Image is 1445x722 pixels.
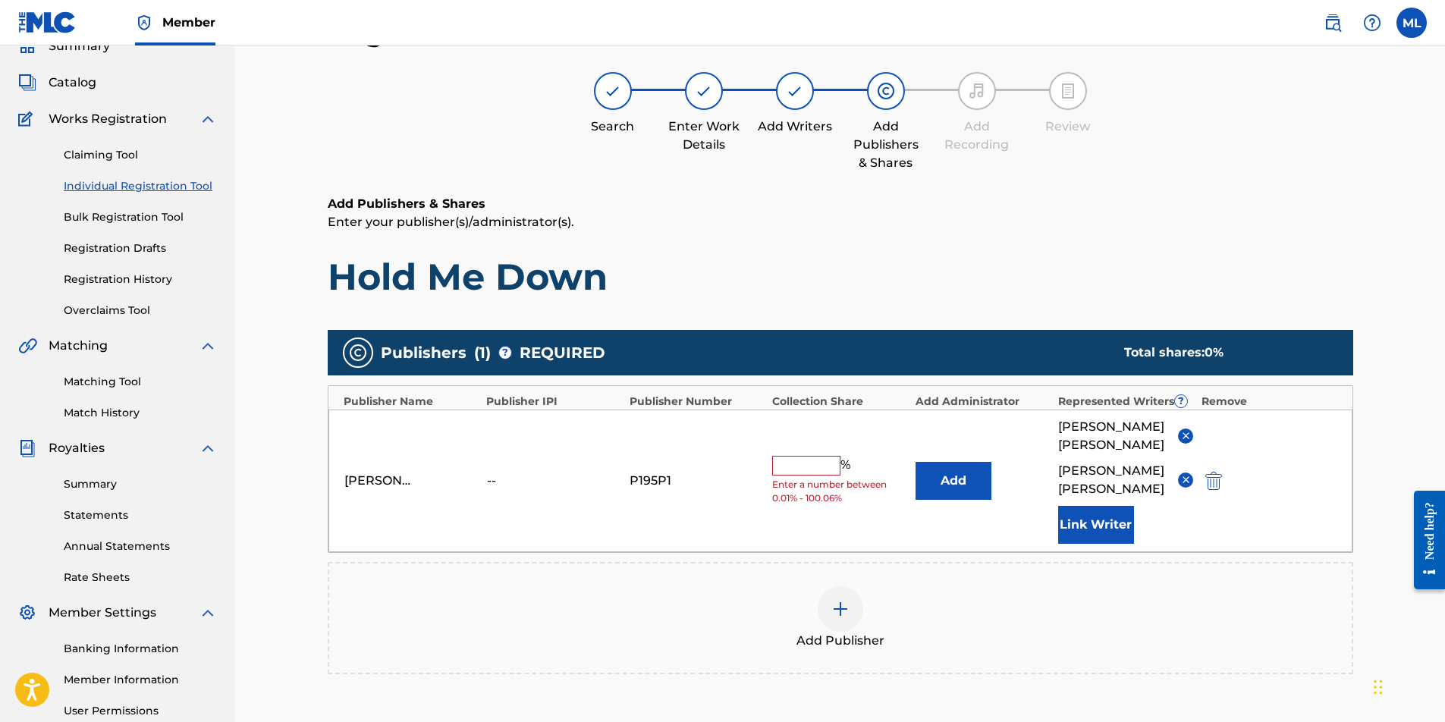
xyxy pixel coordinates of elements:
[1030,118,1106,136] div: Review
[840,456,854,476] span: %
[877,82,895,100] img: step indicator icon for Add Publishers & Shares
[18,337,37,355] img: Matching
[1180,474,1192,485] img: remove-from-list-button
[64,303,217,319] a: Overclaims Tool
[786,82,804,100] img: step indicator icon for Add Writers
[1205,345,1224,359] span: 0 %
[1058,418,1167,454] span: [PERSON_NAME] [PERSON_NAME]
[939,118,1015,154] div: Add Recording
[772,478,907,505] span: Enter a number between 0.01% - 100.06%
[349,344,367,362] img: publishers
[18,439,36,457] img: Royalties
[162,14,215,31] span: Member
[1058,462,1167,498] span: [PERSON_NAME] [PERSON_NAME]
[64,538,217,554] a: Annual Statements
[1324,14,1342,32] img: search
[1059,82,1077,100] img: step indicator icon for Review
[916,394,1051,410] div: Add Administrator
[64,641,217,657] a: Banking Information
[199,439,217,457] img: expand
[520,341,605,364] span: REQUIRED
[64,147,217,163] a: Claiming Tool
[64,476,217,492] a: Summary
[486,394,622,410] div: Publisher IPI
[18,604,36,622] img: Member Settings
[1369,649,1445,722] iframe: Chat Widget
[630,394,765,410] div: Publisher Number
[666,118,742,154] div: Enter Work Details
[831,600,850,618] img: add
[474,341,491,364] span: ( 1 )
[916,462,991,500] button: Add
[1396,8,1427,38] div: User Menu
[796,632,884,650] span: Add Publisher
[344,394,479,410] div: Publisher Name
[49,337,108,355] span: Matching
[199,337,217,355] img: expand
[49,110,167,128] span: Works Registration
[757,118,833,136] div: Add Writers
[1175,395,1187,407] span: ?
[49,439,105,457] span: Royalties
[1058,506,1134,544] button: Link Writer
[64,374,217,390] a: Matching Tool
[18,110,38,128] img: Works Registration
[199,110,217,128] img: expand
[1357,8,1387,38] div: Help
[64,272,217,287] a: Registration History
[64,703,217,719] a: User Permissions
[1205,472,1222,490] img: 12a2ab48e56ec057fbd8.svg
[64,405,217,421] a: Match History
[64,178,217,194] a: Individual Registration Tool
[64,570,217,585] a: Rate Sheets
[64,209,217,225] a: Bulk Registration Tool
[49,37,110,55] span: Summary
[328,213,1353,231] p: Enter your publisher(s)/administrator(s).
[18,74,96,92] a: CatalogCatalog
[575,118,651,136] div: Search
[848,118,924,172] div: Add Publishers & Shares
[1374,664,1383,710] div: Drag
[135,14,153,32] img: Top Rightsholder
[18,11,77,33] img: MLC Logo
[49,74,96,92] span: Catalog
[64,240,217,256] a: Registration Drafts
[968,82,986,100] img: step indicator icon for Add Recording
[328,254,1353,300] h1: Hold Me Down
[328,195,1353,213] h6: Add Publishers & Shares
[18,37,36,55] img: Summary
[381,341,466,364] span: Publishers
[64,507,217,523] a: Statements
[1363,14,1381,32] img: help
[695,82,713,100] img: step indicator icon for Enter Work Details
[64,672,217,688] a: Member Information
[18,74,36,92] img: Catalog
[1403,477,1445,602] iframe: Resource Center
[49,604,156,622] span: Member Settings
[1318,8,1348,38] a: Public Search
[772,394,908,410] div: Collection Share
[1058,394,1194,410] div: Represented Writers
[1202,394,1337,410] div: Remove
[1180,430,1192,441] img: remove-from-list-button
[604,82,622,100] img: step indicator icon for Search
[499,347,511,359] span: ?
[199,604,217,622] img: expand
[18,37,110,55] a: SummarySummary
[1124,344,1323,362] div: Total shares:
